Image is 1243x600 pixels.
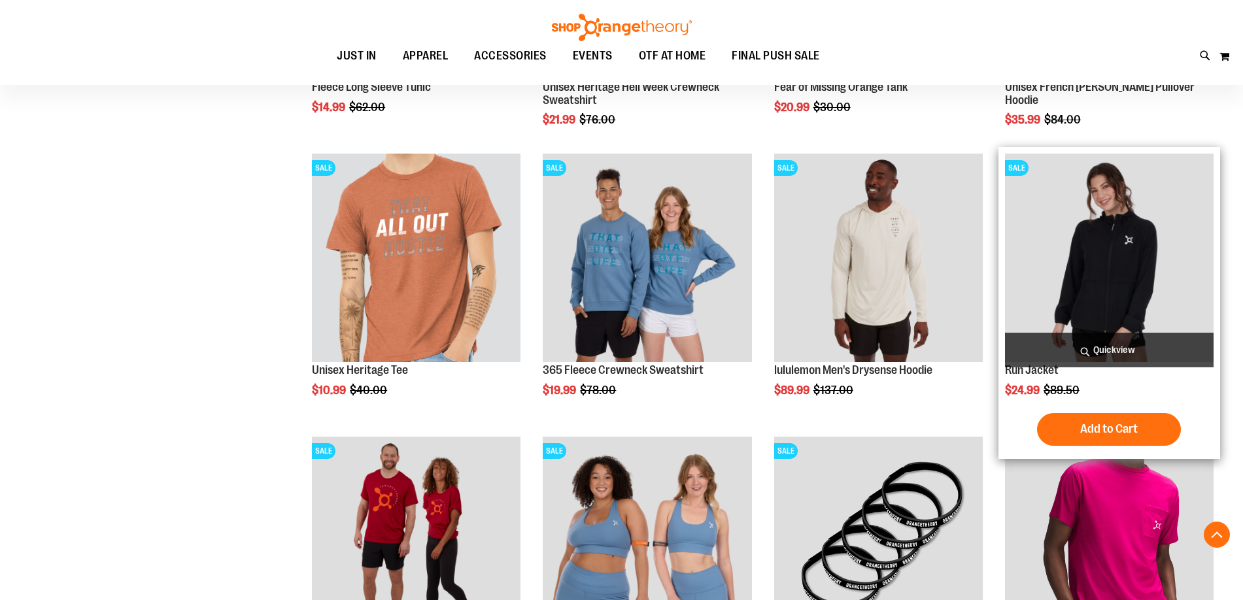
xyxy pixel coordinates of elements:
[768,147,989,430] div: product
[543,363,704,376] a: 365 Fleece Crewneck Sweatshirt
[774,154,983,364] a: Product image for lululemon Mens Drysense Hoodie BoneSALE
[543,154,751,364] a: 365 Fleece Crewneck SweatshirtSALE
[774,443,798,459] span: SALE
[543,443,566,459] span: SALE
[732,41,820,71] span: FINAL PUSH SALE
[474,41,547,71] span: ACCESSORIES
[312,154,520,364] a: Product image for Unisex Heritage TeeSALE
[1005,333,1214,367] a: Quickview
[349,101,387,114] span: $62.00
[1005,160,1029,176] span: SALE
[1005,154,1214,362] img: Product image for Run Jacket
[774,101,811,114] span: $20.99
[312,101,347,114] span: $14.99
[312,154,520,362] img: Product image for Unisex Heritage Tee
[312,160,335,176] span: SALE
[1005,384,1042,397] span: $24.99
[350,384,389,397] span: $40.00
[1005,80,1195,107] a: Unisex French [PERSON_NAME] Pullover Hoodie
[324,41,390,71] a: JUST IN
[337,41,377,71] span: JUST IN
[1080,422,1138,436] span: Add to Cart
[543,113,577,126] span: $21.99
[1005,363,1059,376] a: Run Jacket
[719,41,833,71] a: FINAL PUSH SALE
[1005,154,1214,364] a: Product image for Run JacketSALE
[774,154,983,362] img: Product image for lululemon Mens Drysense Hoodie Bone
[579,113,617,126] span: $76.00
[550,14,694,41] img: Shop Orangetheory
[774,384,811,397] span: $89.99
[626,41,719,71] a: OTF AT HOME
[461,41,560,71] a: ACCESSORIES
[1005,113,1042,126] span: $35.99
[543,160,566,176] span: SALE
[390,41,462,71] a: APPAREL
[1037,413,1181,446] button: Add to Cart
[580,384,618,397] span: $78.00
[403,41,449,71] span: APPAREL
[998,147,1220,459] div: product
[536,147,758,430] div: product
[1044,384,1081,397] span: $89.50
[305,147,527,430] div: product
[543,80,719,107] a: Unisex Heritage Hell Week Crewneck Sweatshirt
[1044,113,1083,126] span: $84.00
[560,41,626,71] a: EVENTS
[573,41,613,71] span: EVENTS
[312,443,335,459] span: SALE
[312,384,348,397] span: $10.99
[312,363,408,376] a: Unisex Heritage Tee
[543,154,751,362] img: 365 Fleece Crewneck Sweatshirt
[774,160,798,176] span: SALE
[813,101,853,114] span: $30.00
[774,80,908,93] a: Fear of Missing Orange Tank
[774,363,932,376] a: lululemon Men's Drysense Hoodie
[1204,522,1230,548] button: Back To Top
[813,384,855,397] span: $137.00
[639,41,706,71] span: OTF AT HOME
[543,384,578,397] span: $19.99
[312,80,431,93] a: Fleece Long Sleeve Tunic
